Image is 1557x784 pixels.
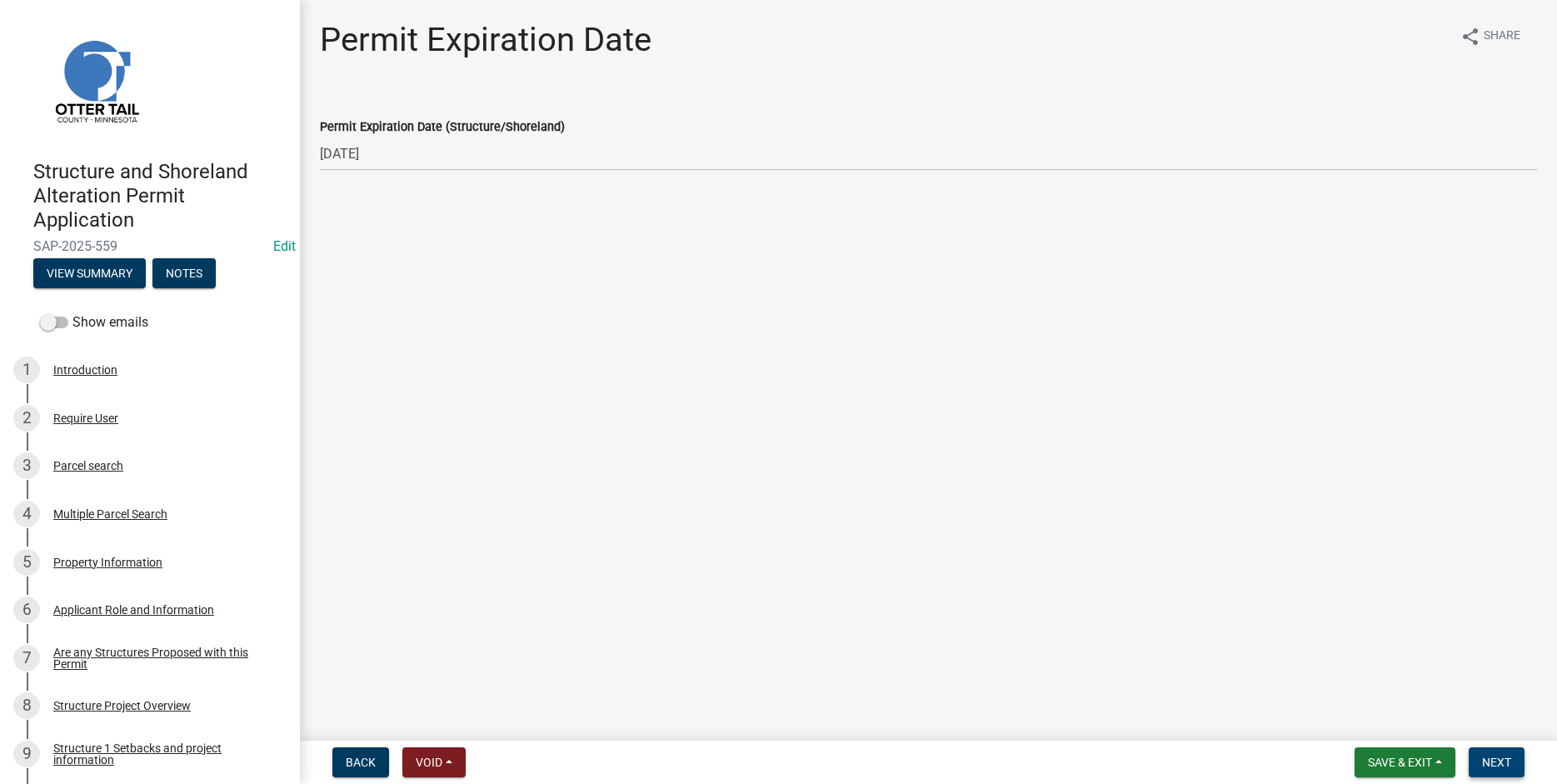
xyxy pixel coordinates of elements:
div: Structure Project Overview [53,700,191,712]
h4: Structure and Shoreland Alteration Permit Application [33,160,287,232]
div: Introduction [53,364,117,376]
button: shareShare [1447,20,1534,52]
img: Otter Tail County, Minnesota [33,17,158,142]
div: 3 [13,452,40,479]
div: 8 [13,692,40,719]
div: 1 [13,357,40,383]
div: Are any Structures Proposed with this Permit [53,647,273,670]
button: Save & Exit [1355,747,1455,777]
button: Next [1469,747,1525,777]
div: Parcel search [53,460,123,472]
span: Void [416,756,442,769]
div: Structure 1 Setbacks and project information [53,742,273,766]
button: Void [402,747,466,777]
div: 5 [13,549,40,576]
label: Permit Expiration Date (Structure/Shoreland) [320,122,565,133]
a: Edit [273,238,296,254]
button: Notes [152,258,216,288]
span: Next [1482,756,1511,769]
label: Show emails [40,312,148,332]
span: Share [1484,27,1520,47]
button: View Summary [33,258,146,288]
i: share [1460,27,1480,47]
span: SAP-2025-559 [33,238,267,254]
div: Applicant Role and Information [53,604,214,616]
div: 4 [13,501,40,527]
div: Property Information [53,557,162,568]
button: Back [332,747,389,777]
wm-modal-confirm: Notes [152,268,216,282]
h1: Permit Expiration Date [320,20,651,60]
span: Back [346,756,376,769]
div: Require User [53,412,118,424]
wm-modal-confirm: Edit Application Number [273,238,296,254]
wm-modal-confirm: Summary [33,268,146,282]
div: Multiple Parcel Search [53,508,167,520]
div: 6 [13,597,40,623]
div: 9 [13,741,40,767]
div: 2 [13,405,40,432]
div: 7 [13,645,40,672]
span: Save & Exit [1368,756,1432,769]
